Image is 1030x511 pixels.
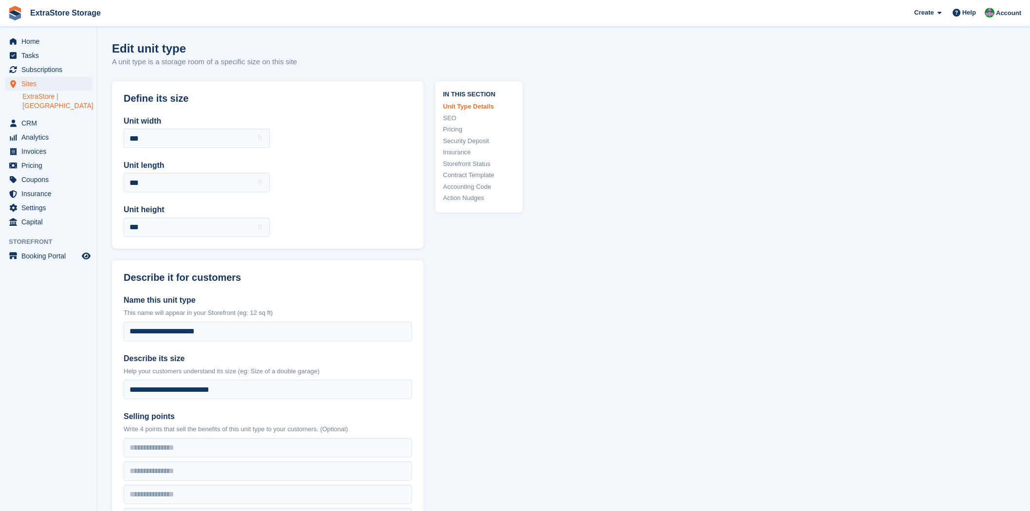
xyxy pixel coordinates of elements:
a: Contract Template [443,170,515,180]
a: menu [5,249,92,263]
label: Unit width [124,115,270,127]
a: Preview store [80,250,92,262]
label: Describe its size [124,353,412,365]
span: Account [996,8,1021,18]
span: Insurance [21,187,80,201]
span: Subscriptions [21,63,80,76]
p: Help your customers understand its size (eg: Size of a double garage) [124,366,412,376]
img: Grant Daniel [985,8,994,18]
span: Capital [21,215,80,229]
a: ExtraStore Storage [26,5,105,21]
span: Home [21,35,80,48]
a: menu [5,77,92,91]
span: Help [962,8,976,18]
a: menu [5,201,92,215]
a: Insurance [443,147,515,157]
a: menu [5,130,92,144]
a: menu [5,173,92,186]
span: Invoices [21,145,80,158]
a: menu [5,35,92,48]
h1: Edit unit type [112,42,297,55]
p: Write 4 points that sell the benefits of this unit type to your customers. (Optional) [124,424,412,434]
label: Name this unit type [124,294,412,306]
span: Tasks [21,49,80,62]
a: menu [5,215,92,229]
a: Security Deposit [443,136,515,146]
a: menu [5,116,92,130]
a: Pricing [443,125,515,134]
label: Selling points [124,411,412,422]
a: menu [5,145,92,158]
h2: Describe it for customers [124,272,412,283]
span: Analytics [21,130,80,144]
span: Settings [21,201,80,215]
span: Coupons [21,173,80,186]
span: In this section [443,89,515,98]
a: ExtraStore | [GEOGRAPHIC_DATA] [22,92,92,110]
a: Action Nudges [443,193,515,203]
a: menu [5,159,92,172]
span: Sites [21,77,80,91]
span: Booking Portal [21,249,80,263]
a: Unit Type Details [443,102,515,111]
span: CRM [21,116,80,130]
span: Pricing [21,159,80,172]
p: A unit type is a storage room of a specific size on this site [112,56,297,68]
a: Accounting Code [443,182,515,192]
a: SEO [443,113,515,123]
p: This name will appear in your Storefront (eg: 12 sq ft) [124,308,412,318]
a: Storefront Status [443,159,515,169]
a: menu [5,63,92,76]
img: stora-icon-8386f47178a22dfd0bd8f6a31ec36ba5ce8667c1dd55bd0f319d3a0aa187defe.svg [8,6,22,20]
span: Storefront [9,237,97,247]
label: Unit height [124,204,270,216]
h2: Define its size [124,93,412,104]
label: Unit length [124,160,270,171]
a: menu [5,187,92,201]
span: Create [914,8,934,18]
a: menu [5,49,92,62]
